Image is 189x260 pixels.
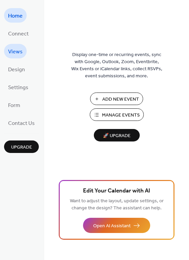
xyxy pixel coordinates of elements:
a: Contact Us [4,115,39,130]
a: Design [4,62,29,76]
button: Add New Event [90,93,143,105]
span: Add New Event [102,96,139,103]
span: 🚀 Upgrade [98,131,136,140]
button: Open AI Assistant [83,218,150,233]
span: Upgrade [11,144,32,151]
a: Views [4,44,27,58]
a: Settings [4,80,32,94]
span: Home [8,11,23,21]
span: Open AI Assistant [93,223,131,230]
span: Edit Your Calendar with AI [83,186,150,196]
button: 🚀 Upgrade [94,129,140,141]
span: Form [8,100,20,111]
span: Settings [8,82,28,93]
span: Views [8,47,23,57]
span: Want to adjust the layout, update settings, or change the design? The assistant can help. [70,197,164,213]
a: Form [4,98,24,112]
a: Home [4,8,27,23]
span: Design [8,64,25,75]
button: Upgrade [4,140,39,153]
span: Connect [8,29,29,39]
span: Display one-time or recurring events, sync with Google, Outlook, Zoom, Eventbrite, Wix Events or ... [71,51,162,80]
button: Manage Events [90,108,144,121]
span: Contact Us [8,118,35,129]
span: Manage Events [102,112,140,119]
a: Connect [4,26,33,41]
